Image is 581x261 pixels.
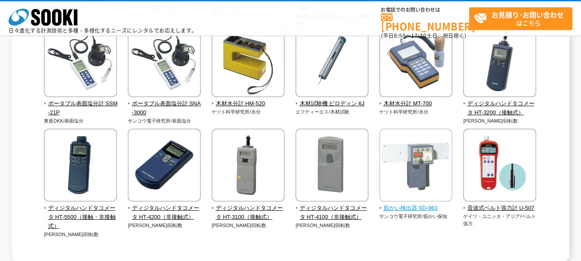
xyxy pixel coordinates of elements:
p: 日々進化する計測技術と多種・多様化するニーズにレンタルでお応えします。 [9,28,197,33]
span: 木材水分計 MT-700 [379,99,453,108]
p: [PERSON_NAME]/回転数 [295,222,369,229]
a: ディジタルハンドタコメータ HT-3100（接触式） [212,196,285,221]
a: 木材試験機 ピロディン 6J [295,91,369,108]
span: ポータブル表面塩分計 SSM-21P [44,99,117,117]
img: ポータブル表面塩分計 SNA-3000 [128,24,201,99]
p: ケツト科学研究所/水分 [212,108,285,116]
p: ケツト科学研究所/水分 [379,108,453,116]
span: 木材試験機 ピロディン 6J [295,99,369,108]
a: 木材水分計 HM-520 [212,91,285,108]
p: エフティーエス/木材試験 [295,108,369,116]
a: 木材水分計 MT-700 [379,91,453,108]
span: ディジタルハンドタコメータ HT-3100（接触式） [212,204,285,222]
span: はこちら [474,8,572,29]
a: ディジタルハンドタコメータ HT-5500（接触・非接触式） [44,196,117,230]
img: ディジタルハンドタコメータ HT-3100（接触式） [212,129,285,204]
span: ディジタルハンドタコメータ HT-4200（非接触式） [128,204,201,222]
p: [PERSON_NAME]/回転数 [463,117,537,125]
a: お見積り･お問い合わせはこちら [469,7,572,30]
a: ポータブル表面塩分計 SSM-21P [44,91,117,117]
img: 木材水分計 MT-700 [379,24,452,99]
a: ディジタルハンドタコメータ HT-4200（非接触式） [128,196,201,221]
span: ディジタルハンドタコメータ HT-3200（接触式） [463,99,537,117]
a: ディジタルハンドタコメータ HT-3200（接触式） [463,91,537,117]
span: 音波式ベルト張力計 U-507 [463,204,537,213]
span: ポータブル表面塩分計 SNA-3000 [128,99,201,117]
a: ディジタルハンドタコメータ HT-4100（非接触式） [295,196,369,221]
p: サンコウ電子研究所/筋かい探知 [379,213,453,220]
a: [PHONE_NUMBER] [381,13,469,31]
p: [PERSON_NAME]/回転数 [212,222,285,229]
span: 筋かい検出器 SD-963 [379,204,453,213]
span: ディジタルハンドタコメータ HT-5500（接触・非接触式） [44,204,117,230]
p: [PERSON_NAME]/回転数 [128,222,201,229]
span: 木材水分計 HM-520 [212,99,285,108]
img: 木材水分計 HM-520 [212,24,285,99]
img: ポータブル表面塩分計 SSM-21P [44,24,117,99]
p: 東亜DKK/表面塩分 [44,117,117,125]
p: [PERSON_NAME]/回転数 [44,231,117,238]
a: ポータブル表面塩分計 SNA-3000 [128,91,201,117]
span: 8:50 [394,32,406,40]
span: (平日 ～ 土日、祝日除く) [381,32,466,40]
span: お電話でのお問い合わせは [381,7,469,12]
img: 筋かい検出器 SD-963 [379,129,452,204]
img: ディジタルハンドタコメータ HT-5500（接触・非接触式） [44,129,117,204]
strong: お見積り･お問い合わせ [492,9,564,20]
p: ゲイツ・ユニッタ・アジア/ベルト張力 [463,213,537,227]
img: 音波式ベルト張力計 U-507 [463,129,536,204]
p: サンコウ電子研究所/表面塩分 [128,117,201,125]
img: ディジタルハンドタコメータ HT-4200（非接触式） [128,129,201,204]
a: 筋かい検出器 SD-963 [379,196,453,213]
img: 木材試験機 ピロディン 6J [295,24,369,99]
img: ディジタルハンドタコメータ HT-4100（非接触式） [295,129,369,204]
a: 音波式ベルト張力計 U-507 [463,196,537,213]
img: ディジタルハンドタコメータ HT-3200（接触式） [463,24,536,99]
span: ディジタルハンドタコメータ HT-4100（非接触式） [295,204,369,222]
span: 17:30 [411,32,427,40]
